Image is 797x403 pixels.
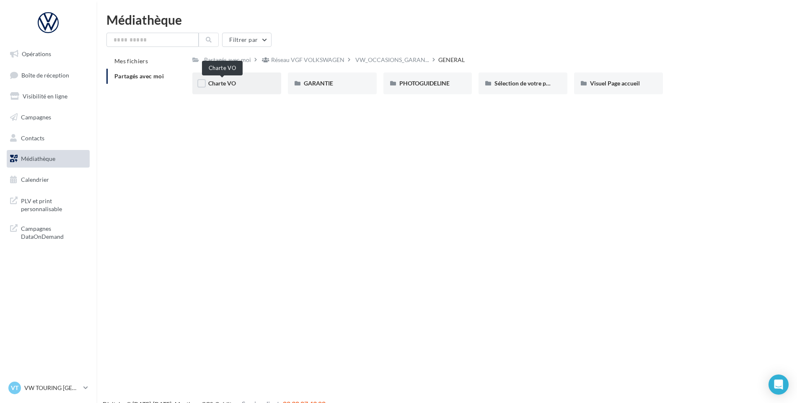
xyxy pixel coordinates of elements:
[5,192,91,217] a: PLV et print personnalisable
[23,93,67,100] span: Visibilité en ligne
[5,150,91,168] a: Médiathèque
[769,375,789,395] div: Open Intercom Messenger
[204,56,251,64] div: Partagés avec moi
[21,195,86,213] span: PLV et print personnalisable
[5,45,91,63] a: Opérations
[494,80,570,87] span: Sélection de votre partenaire
[5,220,91,244] a: Campagnes DataOnDemand
[114,57,148,65] span: Mes fichiers
[21,176,49,183] span: Calendrier
[114,72,164,80] span: Partagés avec moi
[208,80,236,87] span: Charte VO
[21,155,55,162] span: Médiathèque
[5,88,91,105] a: Visibilité en ligne
[5,66,91,84] a: Boîte de réception
[5,108,91,126] a: Campagnes
[21,71,69,78] span: Boîte de réception
[106,13,787,26] div: Médiathèque
[7,380,90,396] a: VT VW TOURING [GEOGRAPHIC_DATA]
[5,129,91,147] a: Contacts
[590,80,640,87] span: Visuel Page accueil
[222,33,272,47] button: Filtrer par
[355,56,429,64] span: VW_OCCASIONS_GARAN...
[21,223,86,241] span: Campagnes DataOnDemand
[271,56,344,64] div: Réseau VGF VOLKSWAGEN
[438,56,465,64] div: GENERAL
[399,80,450,87] span: PHOTOGUIDELINE
[5,171,91,189] a: Calendrier
[22,50,51,57] span: Opérations
[21,114,51,121] span: Campagnes
[202,61,243,75] div: Charte VO
[21,134,44,141] span: Contacts
[11,384,18,392] span: VT
[24,384,80,392] p: VW TOURING [GEOGRAPHIC_DATA]
[304,80,333,87] span: GARANTIE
